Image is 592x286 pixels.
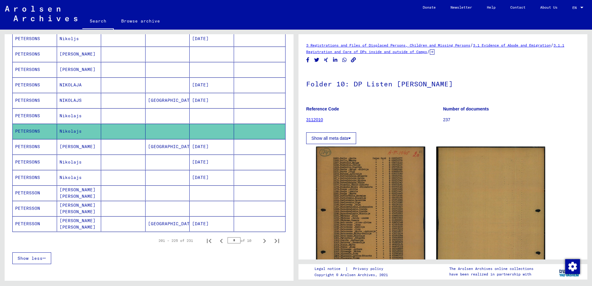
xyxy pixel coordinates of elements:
[13,139,57,154] mat-cell: PETERSONS
[314,56,320,64] button: Share on Twitter
[13,108,57,123] mat-cell: PETERSONS
[228,238,258,243] div: of 10
[443,106,489,111] b: Number of documents
[306,43,470,48] a: 3 Registrations and Files of Displaced Persons, Children and Missing Persons
[314,266,391,272] div: |
[332,56,339,64] button: Share on LinkedIn
[551,42,553,48] span: /
[271,234,283,247] button: Last page
[314,272,391,278] p: Copyright © Arolsen Archives, 2021
[449,271,533,277] p: have been realized in partnership with
[57,185,101,201] mat-cell: [PERSON_NAME] [PERSON_NAME]
[314,266,345,272] a: Legal notice
[114,14,167,28] a: Browse archive
[57,93,101,108] mat-cell: NIKOLAJS
[12,252,51,264] button: Show less
[13,62,57,77] mat-cell: PETERSONS
[13,47,57,62] mat-cell: PETERSONS
[305,56,311,64] button: Share on Facebook
[57,124,101,139] mat-cell: Nikolajs
[146,93,190,108] mat-cell: [GEOGRAPHIC_DATA]
[13,155,57,170] mat-cell: PETERSONS
[341,56,348,64] button: Share on WhatsApp
[190,77,234,93] mat-cell: [DATE]
[348,266,391,272] a: Privacy policy
[57,216,101,231] mat-cell: [PERSON_NAME] [PERSON_NAME]
[82,14,114,30] a: Search
[350,56,357,64] button: Copy link
[146,139,190,154] mat-cell: [GEOGRAPHIC_DATA]
[57,31,101,46] mat-cell: Nikoljs
[57,170,101,185] mat-cell: Nikolajs
[203,234,215,247] button: First page
[258,234,271,247] button: Next page
[323,56,329,64] button: Share on Xing
[190,155,234,170] mat-cell: [DATE]
[13,31,57,46] mat-cell: PETERSONS
[470,42,473,48] span: /
[57,77,101,93] mat-cell: NIKOLAJA
[13,170,57,185] mat-cell: PETERSONS
[215,234,228,247] button: Previous page
[13,77,57,93] mat-cell: PETERSONS
[306,70,580,97] h1: Folder 10: DP Listen [PERSON_NAME]
[190,31,234,46] mat-cell: [DATE]
[190,170,234,185] mat-cell: [DATE]
[306,117,323,122] a: 3112010
[57,155,101,170] mat-cell: Nikolajs
[57,201,101,216] mat-cell: [PERSON_NAME] [PERSON_NAME]
[57,139,101,154] mat-cell: [PERSON_NAME]
[13,216,57,231] mat-cell: PETERSSON
[558,264,581,279] img: yv_logo.png
[565,259,580,274] img: Change consent
[57,62,101,77] mat-cell: [PERSON_NAME]
[572,6,579,10] span: EN
[57,47,101,62] mat-cell: [PERSON_NAME]
[190,216,234,231] mat-cell: [DATE]
[146,216,190,231] mat-cell: [GEOGRAPHIC_DATA]
[13,124,57,139] mat-cell: PETERSONS
[5,6,77,21] img: Arolsen_neg.svg
[443,117,580,123] p: 237
[13,185,57,201] mat-cell: PETERSSON
[190,139,234,154] mat-cell: [DATE]
[13,201,57,216] mat-cell: PETERSSON
[13,93,57,108] mat-cell: PETERSONS
[57,108,101,123] mat-cell: Nikolajs
[190,93,234,108] mat-cell: [DATE]
[427,49,430,54] span: /
[306,132,356,144] button: Show all meta data
[158,238,193,243] div: 201 – 225 of 231
[473,43,551,48] a: 3.1 Evidence of Abode and Emigration
[306,106,339,111] b: Reference Code
[449,266,533,271] p: The Arolsen Archives online collections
